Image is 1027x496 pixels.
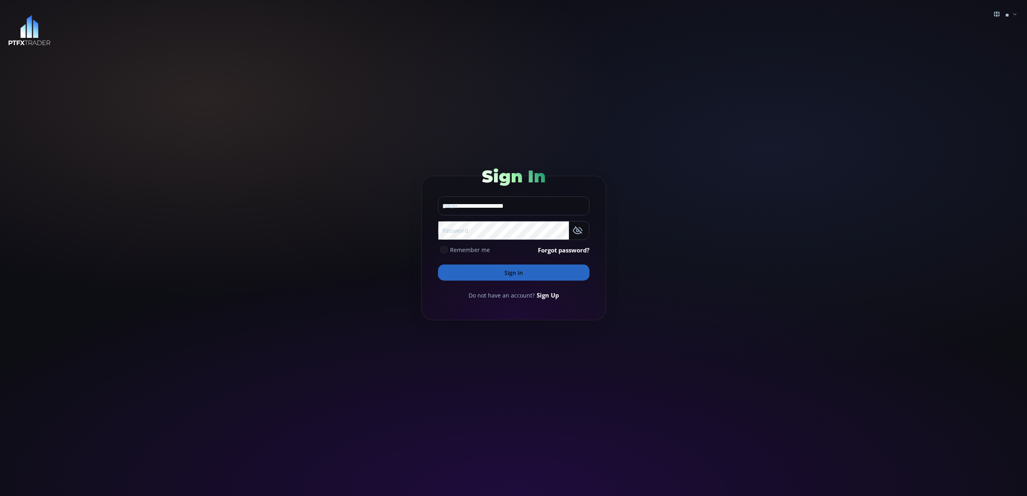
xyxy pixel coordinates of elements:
div: Do not have an account? [438,291,589,300]
span: Remember me [450,246,490,254]
a: Sign Up [537,291,559,300]
span: Sign In [482,166,546,187]
img: npw-badge-icon-locked.svg [559,230,565,237]
a: Forgot password? [538,246,589,254]
img: LOGO [8,15,51,46]
img: npw-badge-icon-locked.svg [575,206,581,212]
button: Sign In [438,265,589,281]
